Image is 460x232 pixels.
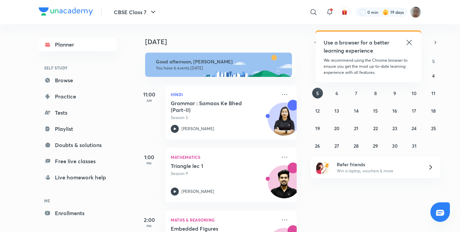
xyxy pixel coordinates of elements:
abbr: October 29, 2025 [373,143,378,149]
a: Playlist [39,122,117,136]
img: streak [382,9,389,16]
img: Company Logo [39,7,93,16]
button: October 7, 2025 [351,88,362,98]
h6: Refer friends [337,161,420,168]
abbr: October 6, 2025 [335,90,338,96]
button: October 13, 2025 [331,105,342,116]
p: Hindi [171,90,276,98]
h6: Good afternoon, [PERSON_NAME] [156,59,286,65]
abbr: October 7, 2025 [355,90,357,96]
p: PM [136,161,163,165]
abbr: Saturday [432,58,435,64]
a: Company Logo [39,7,93,17]
button: CBSE Class 7 [110,5,161,19]
p: Maths & Reasoning [171,216,276,224]
a: Free live classes [39,154,117,168]
abbr: October 24, 2025 [412,125,417,132]
abbr: October 27, 2025 [334,143,339,149]
button: October 29, 2025 [370,140,381,151]
button: October 8, 2025 [370,88,381,98]
p: Session 9 [171,171,276,177]
a: Enrollments [39,206,117,220]
p: Session 3 [171,115,276,121]
button: October 20, 2025 [331,123,342,134]
abbr: October 5, 2025 [316,90,319,96]
button: October 28, 2025 [351,140,362,151]
abbr: October 16, 2025 [392,108,397,114]
a: Tests [39,106,117,119]
h6: SELF STUDY [39,62,117,74]
button: October 11, 2025 [428,88,439,98]
abbr: October 9, 2025 [393,90,396,96]
p: Win a laptop, vouchers & more [337,168,420,174]
abbr: October 13, 2025 [334,108,339,114]
button: October 31, 2025 [409,140,420,151]
abbr: October 31, 2025 [412,143,417,149]
img: Vinayak Mishra [410,6,421,18]
abbr: October 11, 2025 [431,90,435,96]
p: [PERSON_NAME] [182,188,214,195]
button: October 30, 2025 [389,140,400,151]
button: October 4, 2025 [428,70,439,81]
abbr: October 18, 2025 [431,108,436,114]
h4: [DATE] [145,38,303,46]
a: Live homework help [39,171,117,184]
button: October 9, 2025 [389,88,400,98]
button: October 22, 2025 [370,123,381,134]
abbr: October 10, 2025 [412,90,417,96]
p: You have 6 events [DATE] [156,65,286,71]
button: October 24, 2025 [409,123,420,134]
a: Planner [39,38,117,51]
p: [PERSON_NAME] [182,126,214,132]
a: Browse [39,74,117,87]
button: October 27, 2025 [331,140,342,151]
p: Mathematics [171,153,276,161]
img: Avatar [268,106,300,139]
h6: ME [39,195,117,206]
h5: Triangle lec 1 [171,163,255,169]
abbr: October 14, 2025 [354,108,359,114]
abbr: October 8, 2025 [374,90,377,96]
img: referral [316,161,330,174]
button: October 6, 2025 [331,88,342,98]
abbr: October 17, 2025 [412,108,416,114]
abbr: October 19, 2025 [315,125,320,132]
h5: 2:00 [136,216,163,224]
button: October 17, 2025 [409,105,420,116]
button: October 18, 2025 [428,105,439,116]
abbr: October 20, 2025 [334,125,339,132]
button: October 16, 2025 [389,105,400,116]
abbr: October 15, 2025 [373,108,378,114]
button: October 23, 2025 [389,123,400,134]
h5: 11:00 [136,90,163,98]
abbr: October 4, 2025 [432,72,435,79]
abbr: October 12, 2025 [315,108,320,114]
a: Doubts & solutions [39,138,117,152]
button: October 10, 2025 [409,88,420,98]
img: afternoon [145,53,292,77]
abbr: October 26, 2025 [315,143,320,149]
button: avatar [339,7,350,18]
abbr: October 25, 2025 [431,125,436,132]
button: October 12, 2025 [312,105,323,116]
abbr: October 23, 2025 [392,125,397,132]
button: October 25, 2025 [428,123,439,134]
h5: 1:00 [136,153,163,161]
abbr: October 22, 2025 [373,125,378,132]
abbr: October 21, 2025 [354,125,358,132]
button: October 14, 2025 [351,105,362,116]
button: October 15, 2025 [370,105,381,116]
h5: Embedded Figures [171,225,255,232]
button: October 5, 2025 [312,88,323,98]
p: We recommend using the Chrome browser to ensure you get the most up-to-date learning experience w... [324,57,413,76]
button: October 26, 2025 [312,140,323,151]
p: AM [136,98,163,103]
p: PM [136,224,163,228]
h5: Grammar : Samaas Ke Bhed (Part-II) [171,100,255,113]
abbr: October 30, 2025 [392,143,398,149]
h5: Use a browser for a better learning experience [324,38,391,55]
img: Avatar [268,169,300,201]
abbr: October 28, 2025 [354,143,359,149]
a: Practice [39,90,117,103]
button: October 19, 2025 [312,123,323,134]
